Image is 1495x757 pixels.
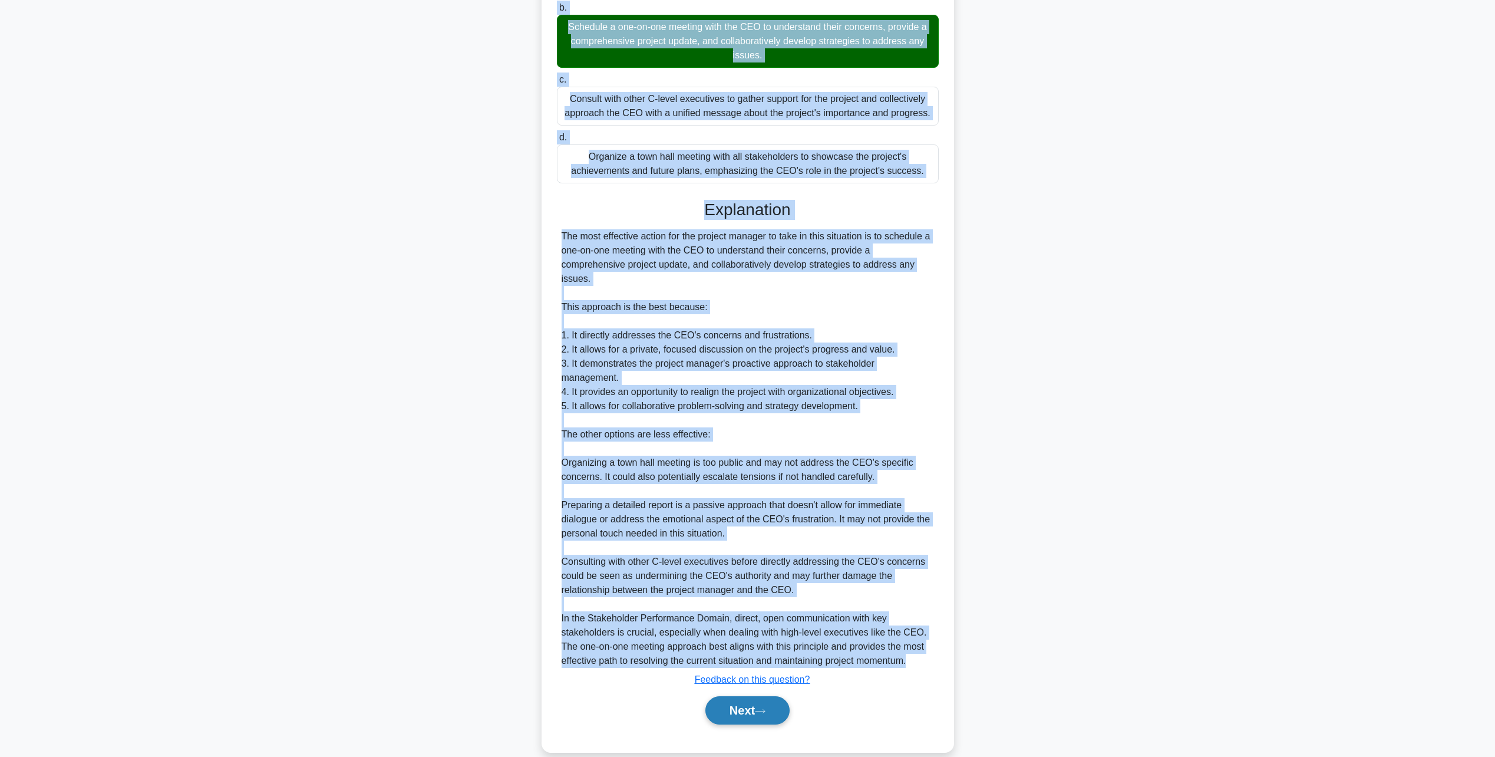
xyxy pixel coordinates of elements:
div: Schedule a one-on-one meeting with the CEO to understand their concerns, provide a comprehensive ... [557,15,939,68]
div: Organize a town hall meeting with all stakeholders to showcase the project's achievements and fut... [557,144,939,183]
h3: Explanation [564,200,932,220]
span: c. [559,74,566,84]
div: Consult with other C-level executives to gather support for the project and collectively approach... [557,87,939,126]
span: b. [559,2,567,12]
span: d. [559,132,567,142]
button: Next [705,696,790,725]
div: The most effective action for the project manager to take in this situation is to schedule a one-... [562,229,934,668]
a: Feedback on this question? [695,674,810,684]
